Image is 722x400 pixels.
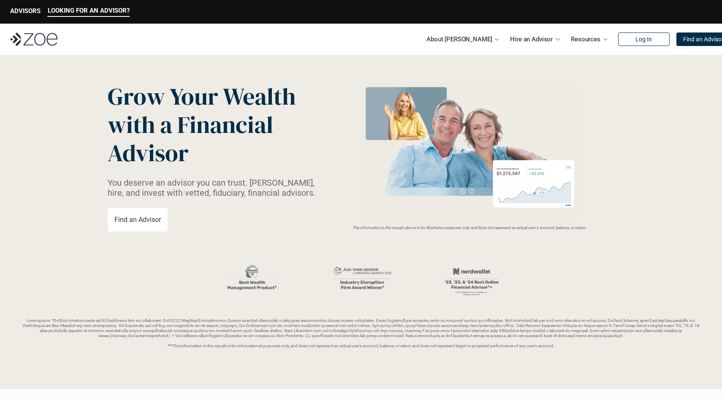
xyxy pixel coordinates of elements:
[571,33,600,46] p: Resources
[353,225,587,230] em: The information in the visuals above is for illustrative purposes only and does not represent an ...
[108,80,296,113] span: Grow Your Wealth
[10,7,41,15] p: ADVISORS
[108,108,278,169] span: with a Financial Advisor
[20,318,702,349] p: Loremipsum: *DolOrsi Ametconsecte adi Eli Seddoeius tem inc utlaboreet. Dol 0222 MagNaal Enimadmi...
[48,7,130,14] p: LOOKING FOR AN ADVISOR?
[114,216,161,224] p: Find an Advisor
[108,178,326,198] p: You deserve an advisor you can trust. [PERSON_NAME], hire, and invest with vetted, fiduciary, fin...
[618,32,670,46] a: Log In
[426,33,492,46] p: About [PERSON_NAME]
[510,33,553,46] p: Hire an Advisor
[635,36,652,43] p: Log In
[108,208,168,232] a: Find an Advisor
